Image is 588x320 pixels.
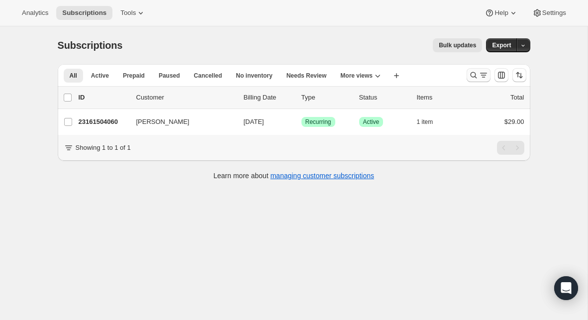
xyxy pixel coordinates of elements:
[510,93,524,103] p: Total
[22,9,48,17] span: Analytics
[213,171,374,181] p: Learn more about
[120,9,136,17] span: Tools
[494,9,508,17] span: Help
[301,93,351,103] div: Type
[56,6,112,20] button: Subscriptions
[79,117,128,127] p: 23161504060
[486,38,517,52] button: Export
[130,114,230,130] button: [PERSON_NAME]
[492,41,511,49] span: Export
[526,6,572,20] button: Settings
[58,40,123,51] span: Subscriptions
[123,72,145,80] span: Prepaid
[542,9,566,17] span: Settings
[136,93,236,103] p: Customer
[136,117,190,127] span: [PERSON_NAME]
[287,72,327,80] span: Needs Review
[479,6,524,20] button: Help
[512,68,526,82] button: Sort the results
[340,72,373,80] span: More views
[439,41,476,49] span: Bulk updates
[359,93,409,103] p: Status
[270,172,374,180] a: managing customer subscriptions
[417,93,467,103] div: Items
[389,69,404,83] button: Create new view
[194,72,222,80] span: Cancelled
[79,115,524,129] div: 23161504060[PERSON_NAME][DATE]SuccessRecurringSuccessActive1 item$29.00
[504,118,524,125] span: $29.00
[91,72,109,80] span: Active
[76,143,131,153] p: Showing 1 to 1 of 1
[159,72,180,80] span: Paused
[79,93,128,103] p: ID
[62,9,106,17] span: Subscriptions
[70,72,77,80] span: All
[417,118,433,126] span: 1 item
[363,118,380,126] span: Active
[497,141,524,155] nav: Pagination
[236,72,272,80] span: No inventory
[494,68,508,82] button: Customize table column order and visibility
[114,6,152,20] button: Tools
[79,93,524,103] div: IDCustomerBilling DateTypeStatusItemsTotal
[467,68,490,82] button: Search and filter results
[433,38,482,52] button: Bulk updates
[334,69,387,83] button: More views
[554,276,578,300] div: Open Intercom Messenger
[16,6,54,20] button: Analytics
[417,115,444,129] button: 1 item
[244,93,294,103] p: Billing Date
[244,118,264,125] span: [DATE]
[305,118,331,126] span: Recurring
